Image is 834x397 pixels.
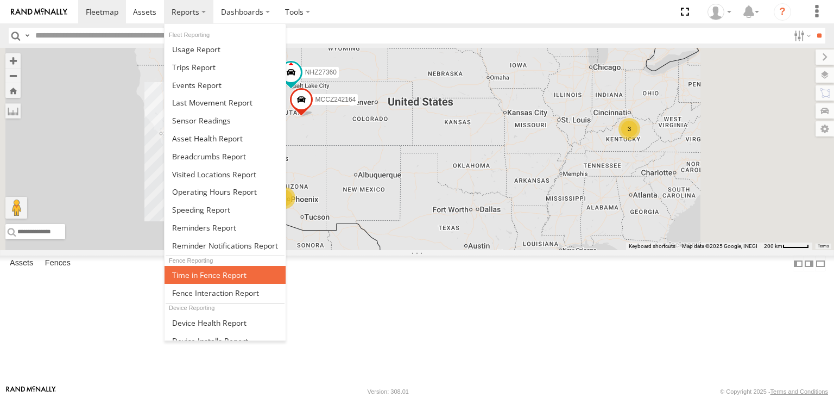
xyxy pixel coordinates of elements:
[770,388,828,395] a: Terms and Conditions
[816,121,834,137] label: Map Settings
[165,147,286,165] a: Breadcrumbs Report
[165,284,286,302] a: Fence Interaction Report
[305,69,337,77] span: NHZ27360
[618,118,640,140] div: 3
[165,201,286,219] a: Fleet Speed Report
[629,243,675,250] button: Keyboard shortcuts
[818,244,829,249] a: Terms (opens in new tab)
[165,94,286,111] a: Last Movement Report
[165,219,286,237] a: Reminders Report
[165,266,286,284] a: Time in Fences Report
[165,129,286,147] a: Asset Health Report
[165,111,286,129] a: Sensor Readings
[720,388,828,395] div: © Copyright 2025 -
[11,8,67,16] img: rand-logo.svg
[165,314,286,332] a: Device Health Report
[165,237,286,255] a: Service Reminder Notifications Report
[165,40,286,58] a: Usage Report
[704,4,735,20] div: Zulema McIntosch
[761,243,812,250] button: Map Scale: 200 km per 45 pixels
[5,83,21,98] button: Zoom Home
[165,165,286,183] a: Visited Locations Report
[165,58,286,76] a: Trips Report
[815,256,826,271] label: Hide Summary Table
[5,197,27,219] button: Drag Pegman onto the map to open Street View
[23,28,31,44] label: Search Query
[774,3,791,21] i: ?
[789,28,813,44] label: Search Filter Options
[368,388,409,395] div: Version: 308.01
[165,183,286,201] a: Asset Operating Hours Report
[804,256,814,271] label: Dock Summary Table to the Right
[682,243,757,249] span: Map data ©2025 Google, INEGI
[5,68,21,83] button: Zoom out
[793,256,804,271] label: Dock Summary Table to the Left
[6,386,56,397] a: Visit our Website
[5,103,21,119] label: Measure
[315,96,356,103] span: MCCZ242164
[5,53,21,68] button: Zoom in
[165,332,286,350] a: Device Installs Report
[40,256,76,271] label: Fences
[165,76,286,94] a: Full Events Report
[764,243,782,249] span: 200 km
[4,256,39,271] label: Assets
